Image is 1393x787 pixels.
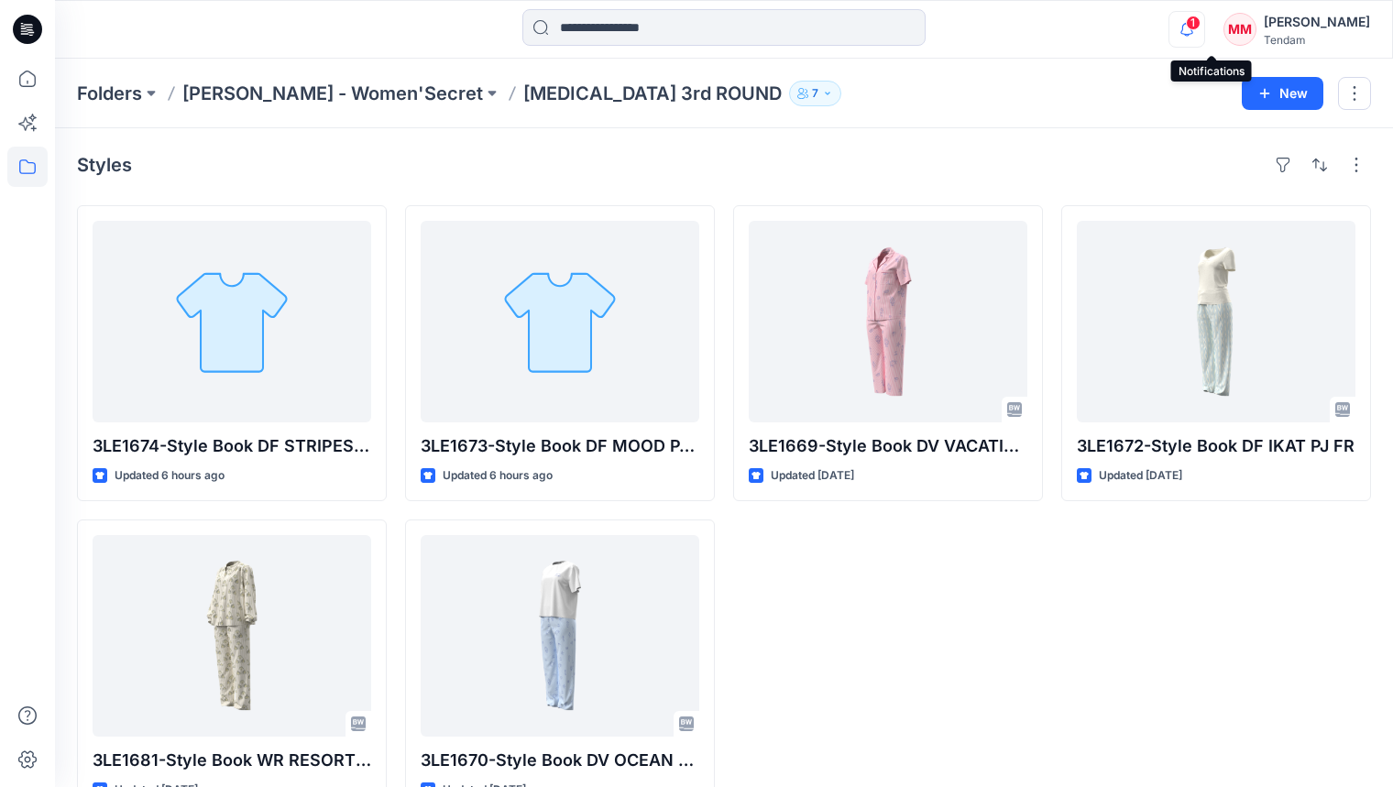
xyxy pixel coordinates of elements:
[182,81,483,106] a: [PERSON_NAME] - Women'Secret
[1264,33,1370,47] div: Tendam
[771,466,854,486] p: Updated [DATE]
[1186,16,1201,30] span: 1
[421,221,699,422] a: 3LE1673-Style Book DF MOOD PJ FR
[1077,221,1355,422] a: 3LE1672-Style Book DF IKAT PJ FR
[77,154,132,176] h4: Styles
[749,433,1027,459] p: 3LE1669-Style Book DV VACATION PJ FR
[93,221,371,422] a: 3LE1674-Style Book DF STRIPES-DESERT PJ FR
[1223,13,1256,46] div: MM
[93,748,371,773] p: 3LE1681-Style Book WR RESORT PJ FR
[812,83,818,104] p: 7
[1099,466,1182,486] p: Updated [DATE]
[523,81,782,106] p: [MEDICAL_DATA] 3rd ROUND
[443,466,553,486] p: Updated 6 hours ago
[421,748,699,773] p: 3LE1670-Style Book DV OCEAN PJ FR
[77,81,142,106] a: Folders
[421,535,699,737] a: 3LE1670-Style Book DV OCEAN PJ FR
[93,433,371,459] p: 3LE1674-Style Book DF STRIPES-DESERT PJ FR
[1242,77,1323,110] button: New
[421,433,699,459] p: 3LE1673-Style Book DF MOOD PJ FR
[749,221,1027,422] a: 3LE1669-Style Book DV VACATION PJ FR
[1077,433,1355,459] p: 3LE1672-Style Book DF IKAT PJ FR
[789,81,841,106] button: 7
[1264,11,1370,33] div: [PERSON_NAME]
[115,466,225,486] p: Updated 6 hours ago
[93,535,371,737] a: 3LE1681-Style Book WR RESORT PJ FR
